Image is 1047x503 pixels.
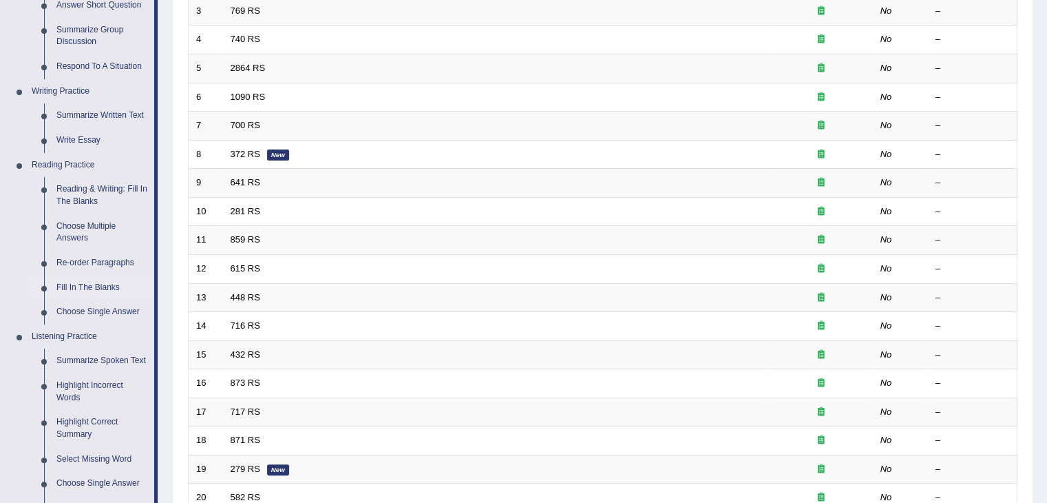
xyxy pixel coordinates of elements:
div: Exam occurring question [777,291,865,305]
a: Choose Multiple Answers [50,214,154,251]
a: 859 RS [231,234,260,245]
div: – [935,119,1010,132]
td: 8 [189,140,223,169]
td: 14 [189,312,223,341]
em: No [880,206,892,216]
a: 615 RS [231,263,260,274]
a: Write Essay [50,128,154,153]
div: Exam occurring question [777,234,865,247]
div: – [935,148,1010,161]
a: Highlight Incorrect Words [50,373,154,410]
div: Exam occurring question [777,119,865,132]
td: 18 [189,427,223,455]
div: – [935,463,1010,476]
td: 10 [189,197,223,226]
td: 12 [189,254,223,283]
div: Exam occurring question [777,91,865,104]
a: 716 RS [231,320,260,331]
a: Fill In The Blanks [50,276,154,300]
a: 769 RS [231,6,260,16]
em: No [880,407,892,417]
div: – [935,434,1010,447]
div: Exam occurring question [777,5,865,18]
a: Writing Practice [25,79,154,104]
td: 11 [189,226,223,255]
div: Exam occurring question [777,148,865,161]
em: No [880,6,892,16]
em: No [880,177,892,187]
td: 13 [189,283,223,312]
a: 279 RS [231,464,260,474]
a: 432 RS [231,349,260,360]
em: No [880,34,892,44]
em: No [880,378,892,388]
div: Exam occurring question [777,406,865,419]
em: New [267,464,289,475]
a: Summarize Written Text [50,103,154,128]
div: – [935,263,1010,276]
a: Choose Single Answer [50,471,154,496]
td: 9 [189,169,223,198]
div: – [935,205,1010,218]
div: Exam occurring question [777,320,865,333]
td: 15 [189,340,223,369]
div: – [935,234,1010,247]
a: Summarize Spoken Text [50,349,154,373]
a: Select Missing Word [50,447,154,472]
em: New [267,150,289,161]
td: 19 [189,455,223,484]
div: Exam occurring question [777,176,865,189]
div: – [935,291,1010,305]
a: Reading Practice [25,153,154,178]
a: 372 RS [231,149,260,159]
em: No [880,234,892,245]
div: – [935,320,1010,333]
div: – [935,406,1010,419]
div: – [935,176,1010,189]
a: Reading & Writing: Fill In The Blanks [50,177,154,214]
em: No [880,149,892,159]
em: No [880,292,892,302]
div: – [935,349,1010,362]
td: 4 [189,25,223,54]
em: No [880,120,892,130]
em: No [880,349,892,360]
div: Exam occurring question [777,62,865,75]
div: Exam occurring question [777,463,865,476]
a: 873 RS [231,378,260,388]
div: Exam occurring question [777,434,865,447]
td: 7 [189,112,223,141]
em: No [880,63,892,73]
a: 641 RS [231,177,260,187]
div: Exam occurring question [777,377,865,390]
em: No [880,435,892,445]
a: 281 RS [231,206,260,216]
a: 740 RS [231,34,260,44]
a: Listening Practice [25,325,154,349]
a: 717 RS [231,407,260,417]
a: Highlight Correct Summary [50,410,154,446]
div: – [935,377,1010,390]
div: – [935,5,1010,18]
div: Exam occurring question [777,33,865,46]
em: No [880,492,892,502]
em: No [880,320,892,331]
a: 871 RS [231,435,260,445]
div: – [935,33,1010,46]
a: Respond To A Situation [50,54,154,79]
div: Exam occurring question [777,263,865,276]
div: Exam occurring question [777,205,865,218]
div: – [935,91,1010,104]
em: No [880,92,892,102]
div: Exam occurring question [777,349,865,362]
div: – [935,62,1010,75]
em: No [880,464,892,474]
a: 582 RS [231,492,260,502]
a: Choose Single Answer [50,300,154,325]
a: 2864 RS [231,63,266,73]
td: 6 [189,83,223,112]
a: 448 RS [231,292,260,302]
em: No [880,263,892,274]
a: 700 RS [231,120,260,130]
a: 1090 RS [231,92,266,102]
